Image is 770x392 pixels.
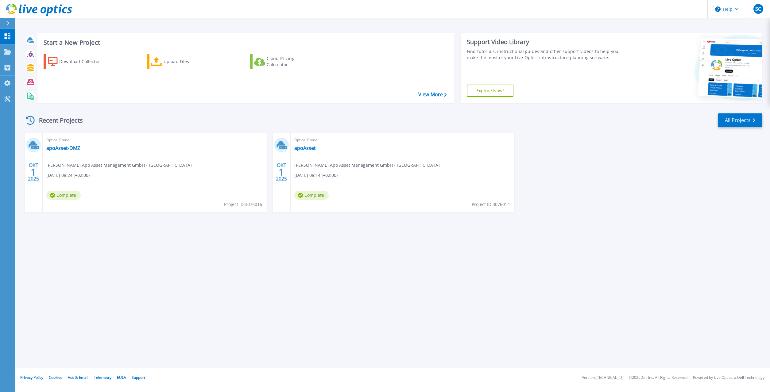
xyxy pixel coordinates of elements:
span: 1 [31,169,36,175]
span: Complete [46,191,81,200]
li: Powered by Live Optics, a Dell Technology [693,376,764,380]
span: Complete [294,191,329,200]
a: All Projects [718,113,762,127]
div: Support Video Library [467,38,623,46]
a: View More [418,92,447,97]
span: Project ID: 3076016 [224,201,262,208]
a: Privacy Policy [20,375,43,380]
a: Cloud Pricing Calculator [250,54,318,69]
span: [PERSON_NAME] , Apo Asset Management GmbH - [GEOGRAPHIC_DATA] [294,162,440,169]
div: OKT 2025 [28,161,39,183]
h3: Start a New Project [44,39,447,46]
li: © 2025 Dell Inc. All Rights Reserved [629,376,687,380]
a: Explore Now! [467,85,513,97]
div: OKT 2025 [276,161,287,183]
a: Cookies [49,375,62,380]
a: apoAsset-DMZ [46,145,80,151]
a: Ads & Email [68,375,88,380]
div: Cloud Pricing Calculator [267,55,316,68]
li: Version: [TECHNICAL_ID] [582,376,623,380]
div: Download Collector [59,55,108,68]
a: apoAsset [294,145,316,151]
a: Download Collector [44,54,112,69]
span: 1 [279,169,284,175]
div: Recent Projects [24,113,91,128]
span: Optical Prime [294,137,511,143]
span: [DATE] 08:14 (+02:00) [294,172,338,179]
a: Support [132,375,145,380]
a: Telemetry [94,375,111,380]
span: [DATE] 08:24 (+02:00) [46,172,90,179]
span: Optical Prime [46,137,263,143]
a: Upload Files [147,54,215,69]
a: EULA [117,375,126,380]
div: Find tutorials, instructional guides and other support videos to help you make the most of your L... [467,48,623,61]
span: Project ID: 3076014 [472,201,510,208]
span: SC [755,6,761,11]
span: [PERSON_NAME] , Apo Asset Management GmbH - [GEOGRAPHIC_DATA] [46,162,192,169]
div: Upload Files [164,55,213,68]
